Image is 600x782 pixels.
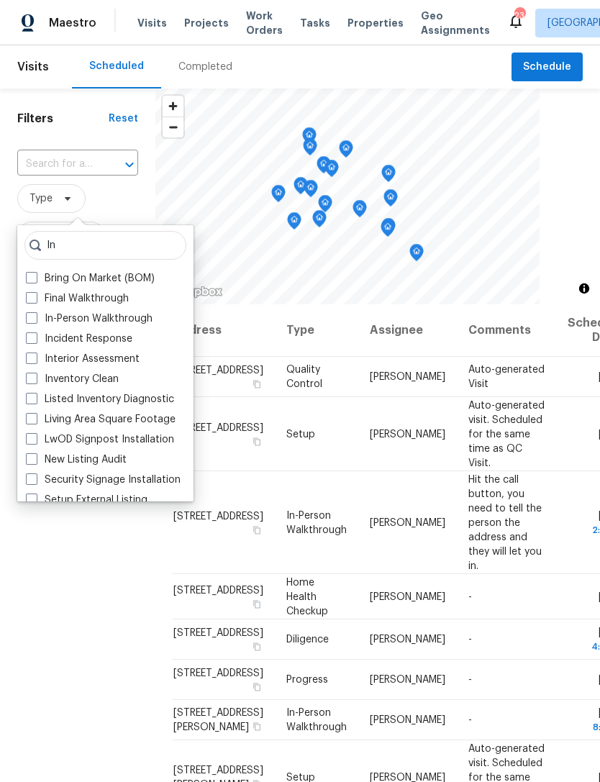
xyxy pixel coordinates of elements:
[468,715,472,725] span: -
[173,585,263,595] span: [STREET_ADDRESS]
[409,244,424,266] div: Map marker
[286,635,329,645] span: Diligence
[246,9,283,37] span: Work Orders
[468,365,545,389] span: Auto-generated Visit
[250,597,263,610] button: Copy Address
[26,493,147,507] label: Setup External Listing
[370,772,445,782] span: [PERSON_NAME]
[468,474,542,570] span: Hit the call button, you need to tell the person the address and they will let you in.
[250,378,263,391] button: Copy Address
[26,312,153,326] label: In-Person Walkthrough
[17,112,109,126] h1: Filters
[523,58,571,76] span: Schedule
[250,681,263,694] button: Copy Address
[178,60,232,74] div: Completed
[173,365,263,376] span: [STREET_ADDRESS]
[173,422,263,432] span: [STREET_ADDRESS]
[250,720,263,733] button: Copy Address
[287,212,301,235] div: Map marker
[468,635,472,645] span: -
[381,219,395,242] div: Map marker
[17,153,98,176] input: Search for an address...
[26,432,174,447] label: LwOD Signpost Installation
[304,180,318,202] div: Map marker
[381,218,396,240] div: Map marker
[26,453,127,467] label: New Listing Audit
[173,708,263,732] span: [STREET_ADDRESS][PERSON_NAME]
[370,675,445,685] span: [PERSON_NAME]
[26,372,119,386] label: Inventory Clean
[89,59,144,73] div: Scheduled
[370,517,445,527] span: [PERSON_NAME]
[370,635,445,645] span: [PERSON_NAME]
[173,628,263,638] span: [STREET_ADDRESS]
[370,591,445,601] span: [PERSON_NAME]
[370,372,445,382] span: [PERSON_NAME]
[576,280,593,297] button: Toggle attribution
[457,304,556,357] th: Comments
[26,332,132,346] label: Incident Response
[353,200,367,222] div: Map marker
[286,772,315,782] span: Setup
[250,523,263,536] button: Copy Address
[275,304,358,357] th: Type
[370,715,445,725] span: [PERSON_NAME]
[286,708,347,732] span: In-Person Walkthrough
[163,96,183,117] button: Zoom in
[302,127,317,150] div: Map marker
[421,9,490,37] span: Geo Assignments
[26,392,174,406] label: Listed Inventory Diagnostic
[155,88,540,304] canvas: Map
[300,18,330,28] span: Tasks
[109,112,138,126] div: Reset
[286,510,347,535] span: In-Person Walkthrough
[26,291,129,306] label: Final Walkthrough
[324,160,339,182] div: Map marker
[26,412,176,427] label: Living Area Square Footage
[250,435,263,447] button: Copy Address
[468,591,472,601] span: -
[250,640,263,653] button: Copy Address
[271,185,286,207] div: Map marker
[173,668,263,678] span: [STREET_ADDRESS]
[137,16,167,30] span: Visits
[286,365,322,389] span: Quality Control
[26,473,181,487] label: Security Signage Installation
[17,51,49,83] span: Visits
[512,53,583,82] button: Schedule
[358,304,457,357] th: Assignee
[286,429,315,439] span: Setup
[286,675,328,685] span: Progress
[163,117,183,137] button: Zoom out
[312,210,327,232] div: Map marker
[49,16,96,30] span: Maestro
[294,177,308,199] div: Map marker
[339,140,353,163] div: Map marker
[173,304,275,357] th: Address
[347,16,404,30] span: Properties
[26,271,155,286] label: Bring On Market (BOM)
[580,281,588,296] span: Toggle attribution
[119,155,140,175] button: Open
[173,511,263,521] span: [STREET_ADDRESS]
[468,400,545,468] span: Auto-generated visit. Scheduled for the same time as QC Visit.
[184,16,229,30] span: Projects
[381,165,396,187] div: Map marker
[370,429,445,439] span: [PERSON_NAME]
[317,156,331,178] div: Map marker
[318,195,332,217] div: Map marker
[286,577,328,616] span: Home Health Checkup
[26,352,140,366] label: Interior Assessment
[303,138,317,160] div: Map marker
[383,189,398,212] div: Map marker
[468,675,472,685] span: -
[29,191,53,206] span: Type
[514,9,524,23] div: 23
